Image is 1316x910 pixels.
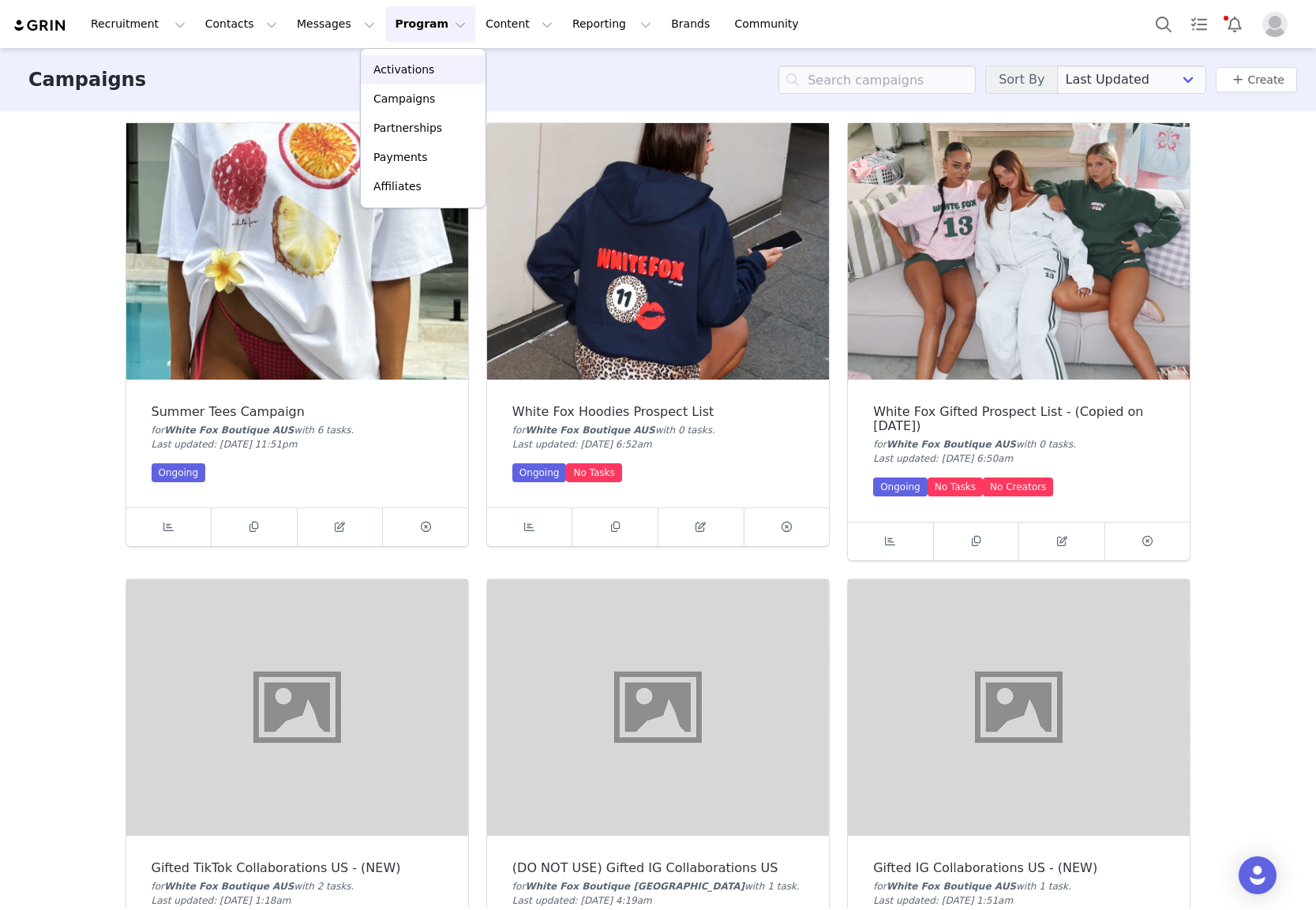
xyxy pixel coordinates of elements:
div: Last updated: [DATE] 1:18am [152,893,443,908]
div: Gifted TikTok Collaborations US - (NEW) [152,861,443,875]
span: s [346,881,351,892]
span: White Fox Boutique [GEOGRAPHIC_DATA] [525,881,744,892]
a: Community [725,6,815,42]
a: Tasks [1182,6,1217,42]
div: Last updated: [DATE] 11:51pm [152,437,443,451]
div: Ongoing [873,477,928,496]
button: Search [1146,6,1181,42]
button: Recruitment [81,6,195,42]
div: for with 6 task . [152,423,443,437]
div: Last updated: [DATE] 4:19am [512,893,804,908]
button: Contacts [196,6,287,42]
input: Search campaigns [778,66,976,94]
div: Summer Tees Campaign [152,405,443,419]
button: Notifications [1217,6,1252,42]
div: Ongoing [512,463,567,482]
span: White Fox Boutique AUS [887,439,1016,450]
span: White Fox Boutique AUS [887,881,1016,892]
div: for with 0 task . [512,423,804,437]
p: Affiliates [373,178,422,195]
div: No Creators [983,477,1053,496]
button: Program [385,6,475,42]
button: Content [476,6,562,42]
div: Last updated: [DATE] 6:50am [873,451,1164,466]
p: Payments [373,149,428,166]
p: Activations [373,62,434,78]
div: Open Intercom Messenger [1239,856,1277,894]
button: Reporting [563,6,661,42]
p: Campaigns [373,91,435,107]
div: for with 1 task . [512,879,804,893]
img: Gifted TikTok Collaborations US - (NEW) [126,579,468,836]
img: placeholder-profile.jpg [1262,12,1288,37]
span: s [346,425,351,436]
div: for with 2 task . [152,879,443,893]
button: Messages [287,6,384,42]
div: White Fox Hoodies Prospect List [512,405,804,419]
p: Partnerships [373,120,442,137]
span: White Fox Boutique AUS [164,881,294,892]
span: s [1068,439,1073,450]
button: Profile [1253,12,1303,37]
div: for with 1 task . [873,879,1164,893]
button: Create [1216,67,1297,92]
div: White Fox Gifted Prospect List - (Copied on [DATE]) [873,405,1164,433]
span: White Fox Boutique AUS [164,425,294,436]
h3: Campaigns [28,66,146,94]
div: No Tasks [928,477,983,496]
span: White Fox Boutique AUS [525,425,654,436]
img: Gifted IG Collaborations US - (NEW) [848,579,1190,836]
div: Last updated: [DATE] 1:51am [873,893,1164,908]
div: Last updated: [DATE] 6:52am [512,437,804,451]
div: for with 0 task . [873,437,1164,451]
img: grin logo [13,18,68,33]
img: White Fox Gifted Prospect List - (Copied on Sep 25, 2025) [848,123,1190,380]
div: Ongoing [152,463,206,482]
a: Create [1228,70,1284,89]
span: s [707,425,712,436]
a: Brands [662,6,724,42]
img: (DO NOT USE) Gifted IG Collaborations US [487,579,829,836]
div: No Tasks [566,463,621,482]
div: Gifted IG Collaborations US - (NEW) [873,861,1164,875]
div: (DO NOT USE) Gifted IG Collaborations US [512,861,804,875]
img: Summer Tees Campaign [126,123,468,380]
img: White Fox Hoodies Prospect List [487,123,829,380]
